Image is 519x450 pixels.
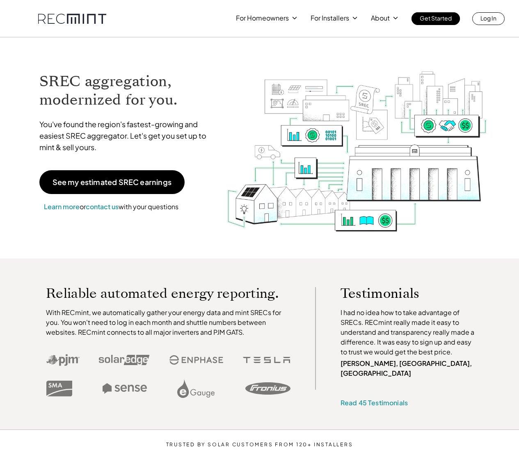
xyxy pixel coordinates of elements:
h1: SREC aggregation, modernized for you. [39,72,214,109]
p: For Installers [311,12,349,24]
p: I had no idea how to take advantage of SRECs. RECmint really made it easy to understand and trans... [341,308,478,357]
a: contact us [86,202,119,211]
img: RECmint value cycle [226,50,488,234]
a: Get Started [412,12,460,25]
p: Get Started [420,12,452,24]
p: About [371,12,390,24]
p: TRUSTED BY SOLAR CUSTOMERS FROM 120+ INSTALLERS [141,442,378,448]
p: With RECmint, we automatically gather your energy data and mint SRECs for you. You won't need to ... [46,308,290,337]
p: or with your questions [39,201,183,212]
p: Log In [480,12,496,24]
p: For Homeowners [236,12,289,24]
p: Reliable automated energy reporting. [46,287,290,299]
p: You've found the region's fastest-growing and easiest SREC aggregator. Let's get you set up to mi... [39,119,214,153]
a: See my estimated SREC earnings [39,170,185,194]
p: See my estimated SREC earnings [53,178,171,186]
p: [PERSON_NAME], [GEOGRAPHIC_DATA], [GEOGRAPHIC_DATA] [341,359,478,378]
p: Testimonials [341,287,463,299]
a: Log In [472,12,505,25]
a: Read 45 Testimonials [341,398,408,407]
a: Learn more [44,202,80,211]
